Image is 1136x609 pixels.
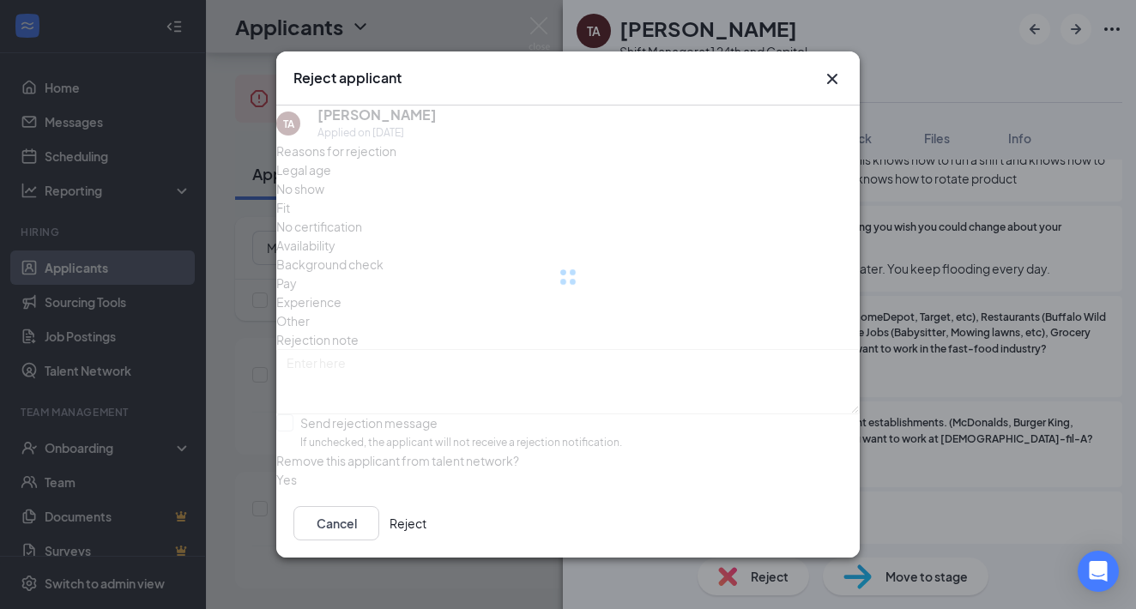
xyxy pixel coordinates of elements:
[293,69,402,87] h3: Reject applicant
[293,506,379,540] button: Cancel
[822,69,843,89] svg: Cross
[1078,551,1119,592] div: Open Intercom Messenger
[390,506,426,540] button: Reject
[822,69,843,89] button: Close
